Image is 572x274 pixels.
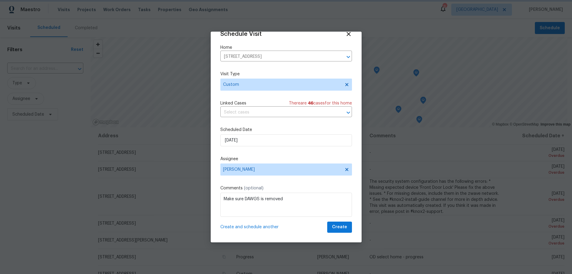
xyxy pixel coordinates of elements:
[220,71,352,77] label: Visit Type
[220,134,352,146] input: M/D/YYYY
[220,127,352,133] label: Scheduled Date
[220,185,352,191] label: Comments
[220,45,352,51] label: Home
[289,100,352,106] span: There are case s for this home
[344,108,353,117] button: Open
[220,100,246,106] span: Linked Cases
[308,101,313,105] span: 46
[244,186,264,190] span: (optional)
[223,82,340,88] span: Custom
[327,222,352,233] button: Create
[220,224,279,230] span: Create and schedule another
[220,31,262,37] span: Schedule Visit
[220,108,335,117] input: Select cases
[345,31,352,37] span: Close
[223,167,341,172] span: [PERSON_NAME]
[344,53,353,61] button: Open
[332,223,347,231] span: Create
[220,156,352,162] label: Assignee
[220,193,352,217] textarea: Make sure DAWGS is removed
[220,52,335,61] input: Enter in an address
